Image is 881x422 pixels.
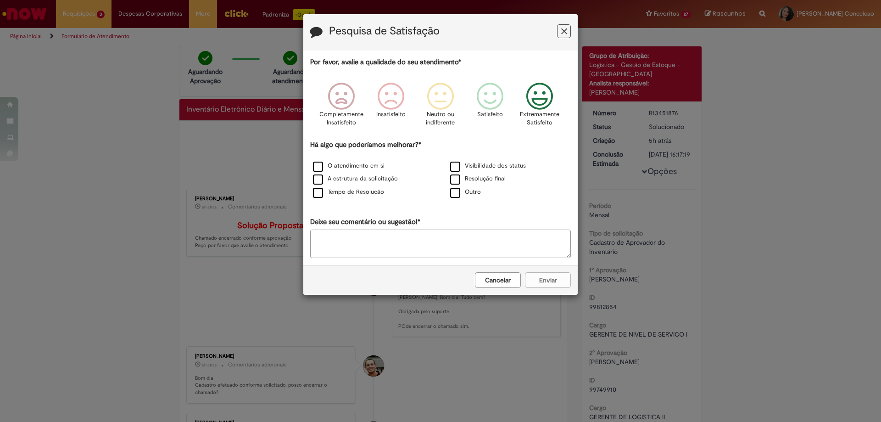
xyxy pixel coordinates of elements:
p: Satisfeito [477,110,503,119]
div: Neutro ou indiferente [417,76,464,139]
label: Por favor, avalie a qualidade do seu atendimento* [310,57,461,67]
p: Completamente Insatisfeito [319,110,363,127]
label: Visibilidade dos status [450,162,526,170]
button: Cancelar [475,272,521,288]
label: A estrutura da solicitação [313,174,398,183]
p: Insatisfeito [376,110,406,119]
label: Pesquisa de Satisfação [329,25,440,37]
div: Há algo que poderíamos melhorar?* [310,140,571,199]
p: Extremamente Satisfeito [520,110,559,127]
label: O atendimento em si [313,162,385,170]
p: Neutro ou indiferente [424,110,457,127]
label: Deixe seu comentário ou sugestão!* [310,217,420,227]
div: Extremamente Satisfeito [516,76,563,139]
label: Tempo de Resolução [313,188,384,197]
label: Outro [450,188,481,197]
label: Resolução final [450,174,506,183]
div: Insatisfeito [368,76,414,139]
div: Satisfeito [467,76,513,139]
div: Completamente Insatisfeito [318,76,364,139]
